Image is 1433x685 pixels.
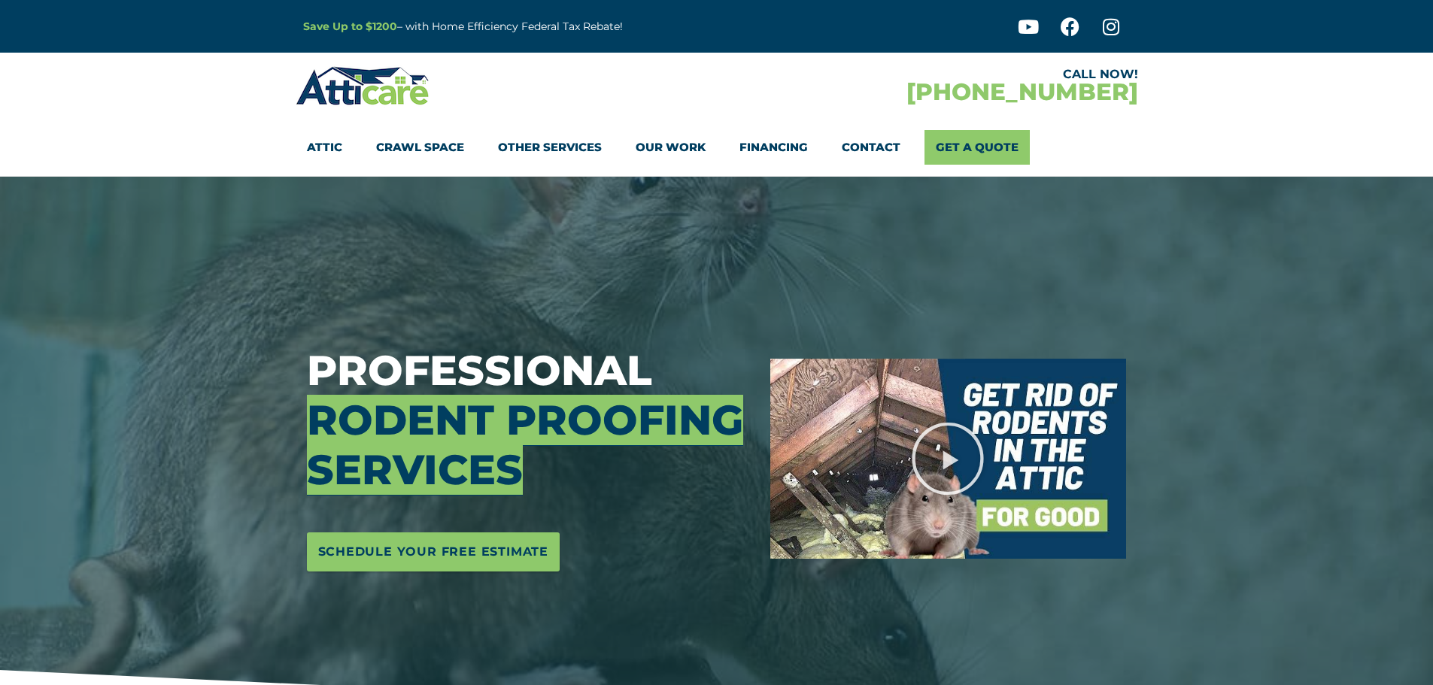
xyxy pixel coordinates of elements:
[318,540,549,564] span: Schedule Your Free Estimate
[303,18,791,35] p: – with Home Efficiency Federal Tax Rebate!
[376,130,464,165] a: Crawl Space
[636,130,706,165] a: Our Work
[307,395,743,495] span: Rodent Proofing Services
[842,130,900,165] a: Contact
[924,130,1030,165] a: Get A Quote
[717,68,1138,80] div: CALL NOW!
[307,130,1127,165] nav: Menu
[739,130,808,165] a: Financing
[910,421,985,496] div: Play Video
[303,20,397,33] a: Save Up to $1200
[498,130,602,165] a: Other Services
[307,532,560,571] a: Schedule Your Free Estimate
[307,130,342,165] a: Attic
[307,346,748,495] h3: Professional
